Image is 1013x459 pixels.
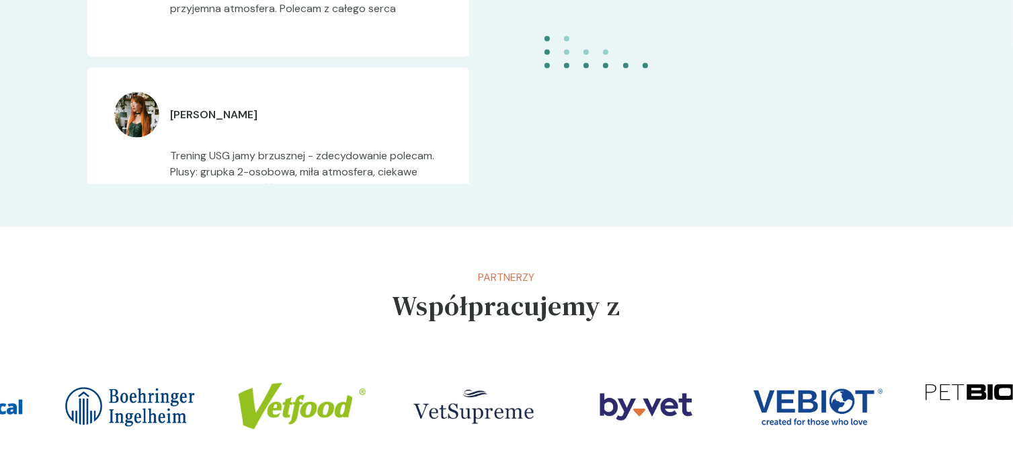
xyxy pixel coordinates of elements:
[170,107,257,121] b: [PERSON_NAME]
[393,269,621,286] p: Partnerzy
[237,374,366,439] img: Z5pMJ5bqstJ9-ALs_logo-www-01.png
[65,374,194,439] img: Z5pMJJbqstJ9-ALm_Boehringer.png
[170,148,442,272] p: Trening USG jamy brzusznej - zdecydowanie polecam. Plusy: grupka 2-osobowa, miła atmosfera, cieka...
[114,91,159,136] img: Z5vRVZbqstJ9-D2F_natalia_kwiatkowska.jpg
[409,374,538,439] img: Z5pMIJbqstJ9-ALe_VETSUPREME_LOGO.png
[393,286,621,326] h5: Współpracujemy z
[581,374,711,439] img: Z5pMIpbqstJ9-ALi_ByVetlogocolorCMYK.jpg
[754,374,883,439] img: Z5pMKJbqstJ9-ALu_vebiot.png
